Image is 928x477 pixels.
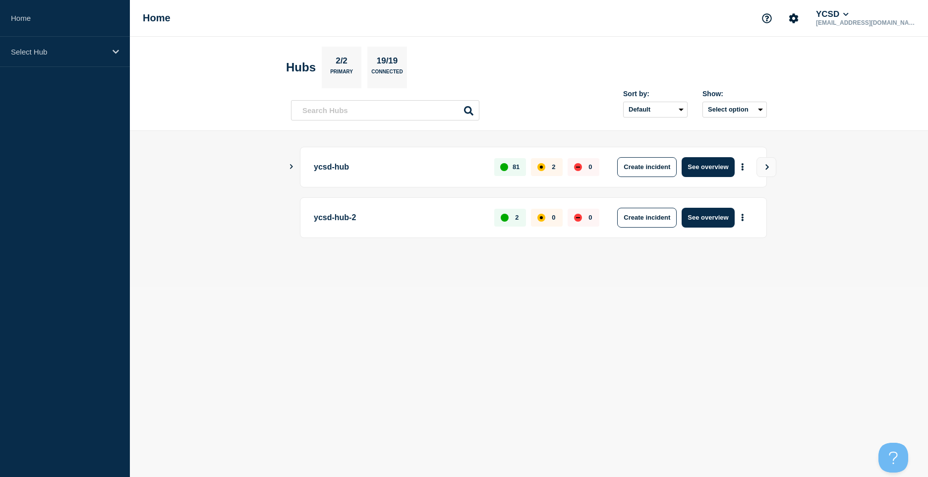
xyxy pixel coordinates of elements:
div: up [500,163,508,171]
button: YCSD [814,9,851,19]
button: Show Connected Hubs [289,163,294,171]
input: Search Hubs [291,100,479,120]
h1: Home [143,12,171,24]
h2: Hubs [286,60,316,74]
div: affected [537,163,545,171]
iframe: Help Scout Beacon - Open [878,443,908,473]
button: See overview [682,157,734,177]
p: Primary [330,69,353,79]
div: down [574,163,582,171]
div: affected [537,214,545,222]
p: 0 [588,214,592,221]
button: More actions [736,208,749,227]
p: 81 [513,163,520,171]
select: Sort by [623,102,688,118]
p: ycsd-hub-2 [314,208,483,228]
p: [EMAIL_ADDRESS][DOMAIN_NAME] [814,19,917,26]
p: 2/2 [332,56,351,69]
p: 0 [588,163,592,171]
div: down [574,214,582,222]
button: More actions [736,158,749,176]
p: ycsd-hub [314,157,483,177]
button: Select option [702,102,767,118]
button: View [756,157,776,177]
button: Create incident [617,208,677,228]
p: Connected [371,69,403,79]
button: Account settings [783,8,804,29]
button: Support [756,8,777,29]
div: Show: [702,90,767,98]
button: See overview [682,208,734,228]
p: 2 [515,214,519,221]
p: 19/19 [373,56,402,69]
p: Select Hub [11,48,106,56]
p: 2 [552,163,555,171]
div: up [501,214,509,222]
p: 0 [552,214,555,221]
button: Create incident [617,157,677,177]
div: Sort by: [623,90,688,98]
